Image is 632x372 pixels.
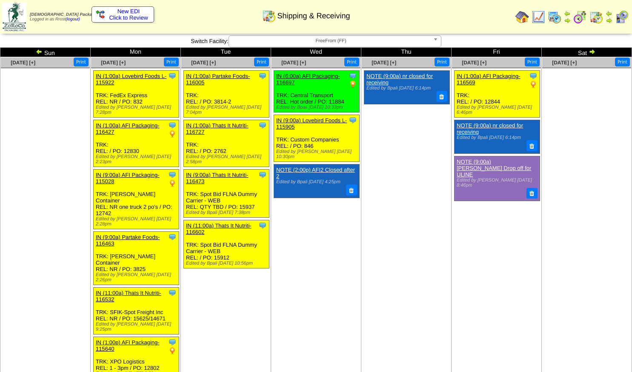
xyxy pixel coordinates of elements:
div: TRK: REL: / PO: 2762 [184,120,269,167]
div: TRK: [PERSON_NAME] Container REL: NR / PO: 3825 [94,232,179,285]
img: zoroco-logo-small.webp [3,3,26,31]
div: TRK: REL: / PO: 12830 [94,120,179,167]
span: [DATE] [+] [552,60,577,66]
a: NOTE (2:00p) AFI2 Closed after 2 [276,167,355,179]
img: Tooltip [258,170,267,179]
button: Delete Note [526,188,538,199]
button: Print [74,58,89,66]
a: IN (9:00a) Thats It Nutriti-116473 [186,172,248,185]
div: Edited by [PERSON_NAME] [DATE] 9:25pm [96,322,179,332]
img: Tooltip [168,288,177,297]
div: TRK: Custom Companies REL: / PO: 846 [274,115,360,162]
img: PO [168,179,177,187]
img: PO [349,80,357,89]
a: [DATE] [+] [281,60,306,66]
a: New EDI Click to Review [96,8,149,21]
button: Print [254,58,269,66]
img: PO [168,346,177,355]
div: TRK: [PERSON_NAME] Container REL: NR one truck 2 po's / PO: 12742 [94,170,179,229]
a: IN (1:00a) Thats It Nutriti-116727 [186,122,248,135]
a: NOTE (9:00a) nr closed for receiving [366,73,433,86]
img: Tooltip [529,72,538,80]
td: Thu [361,48,452,57]
div: Edited by Bpali [DATE] 4:25pm [276,179,356,185]
span: Logged in as Rrost [30,12,101,22]
span: Shipping & Receiving [277,12,350,20]
a: IN (1:00a) Partake Foods-116005 [186,73,250,86]
a: [DATE] [+] [101,60,126,66]
div: Edited by [PERSON_NAME] [DATE] 7:04pm [186,105,269,115]
div: TRK: REL: / PO: 3814-2 [184,71,269,118]
a: IN (1:00a) AFI Packaging-116427 [96,122,160,135]
td: Mon [91,48,181,57]
a: [DATE] [+] [191,60,216,66]
button: Print [344,58,359,66]
img: calendarblend.gif [573,10,587,24]
img: PO [529,80,538,89]
td: Sat [542,48,632,57]
a: IN (1:00p) AFI Packaging-115640 [96,339,160,352]
button: Print [164,58,179,66]
div: Edited by Bpali [DATE] 10:33pm [276,105,359,110]
img: calendarprod.gif [548,10,561,24]
a: [DATE] [+] [372,60,396,66]
a: NOTE (9:00a) [PERSON_NAME] Drop off for ULINE [457,159,531,178]
div: Edited by [PERSON_NAME] [DATE] 2:28pm [96,216,179,227]
div: Edited by [PERSON_NAME] [DATE] 6:46pm [457,105,540,115]
a: IN (9:00a) Lovebird Foods L-115905 [276,117,347,130]
button: Delete Note [436,91,447,102]
img: arrowleft.gif [564,10,571,17]
img: home.gif [515,10,529,24]
img: Tooltip [168,72,177,80]
span: [DEMOGRAPHIC_DATA] Packaging [30,12,101,17]
span: Click to Review [96,14,149,21]
div: TRK: SFIK-Spot Freight Inc REL: NR / PO: 15625/14671 [94,288,179,335]
div: Edited by [PERSON_NAME] [DATE] 7:28pm [96,105,179,115]
img: line_graph.gif [532,10,545,24]
span: New EDI [117,8,140,14]
div: TRK: Spot Bid FLNA Dummy Carrier - WEB REL: / PO: 15912 [184,220,269,268]
img: Tooltip [349,116,357,124]
img: arrowright.gif [589,48,595,55]
button: Delete Note [346,185,357,196]
div: Edited by [PERSON_NAME] [DATE] 2:23pm [96,154,179,164]
img: calendarinout.gif [262,9,276,23]
img: Tooltip [168,233,177,241]
img: calendarinout.gif [589,10,603,24]
a: IN (6:00a) AFI Packaging-116697 [276,73,340,86]
img: Tooltip [168,121,177,130]
td: Fri [452,48,542,57]
a: IN (11:00a) Thats It Nutriti-116532 [96,290,161,303]
button: Print [525,58,540,66]
img: Tooltip [168,170,177,179]
a: [DATE] [+] [462,60,486,66]
a: IN (1:00a) Lovebird Foods L-115922 [96,73,166,86]
button: Print [435,58,449,66]
button: Delete Note [526,140,538,151]
img: Tooltip [258,72,267,80]
img: arrowleft.gif [36,48,43,55]
div: TRK: FedEx Express REL: NR / PO: 832 [94,71,179,118]
div: TRK: REL: / PO: 12844 [455,71,540,118]
img: Tooltip [349,72,357,80]
a: [DATE] [+] [11,60,35,66]
td: Wed [271,48,361,57]
a: IN (9:00a) Partake Foods-116463 [96,234,160,247]
div: Edited by Bpali [DATE] 7:38pm [186,210,269,215]
img: calendarcustomer.gif [615,10,629,24]
a: IN (9:00a) AFI Packaging-115028 [96,172,160,185]
div: Edited by [PERSON_NAME] [DATE] 2:58pm [186,154,269,164]
div: TRK: Spot Bid FLNA Dummy Carrier - WEB REL: QTY TBD / PO: 15937 [184,170,269,218]
img: arrowright.gif [564,17,571,24]
div: TRK: Central Transport REL: Hot order / PO: 11884 [274,71,360,112]
div: Edited by Bpali [DATE] 10:56pm [186,261,269,266]
td: Sun [0,48,91,57]
button: Print [615,58,630,66]
img: PO [168,130,177,138]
